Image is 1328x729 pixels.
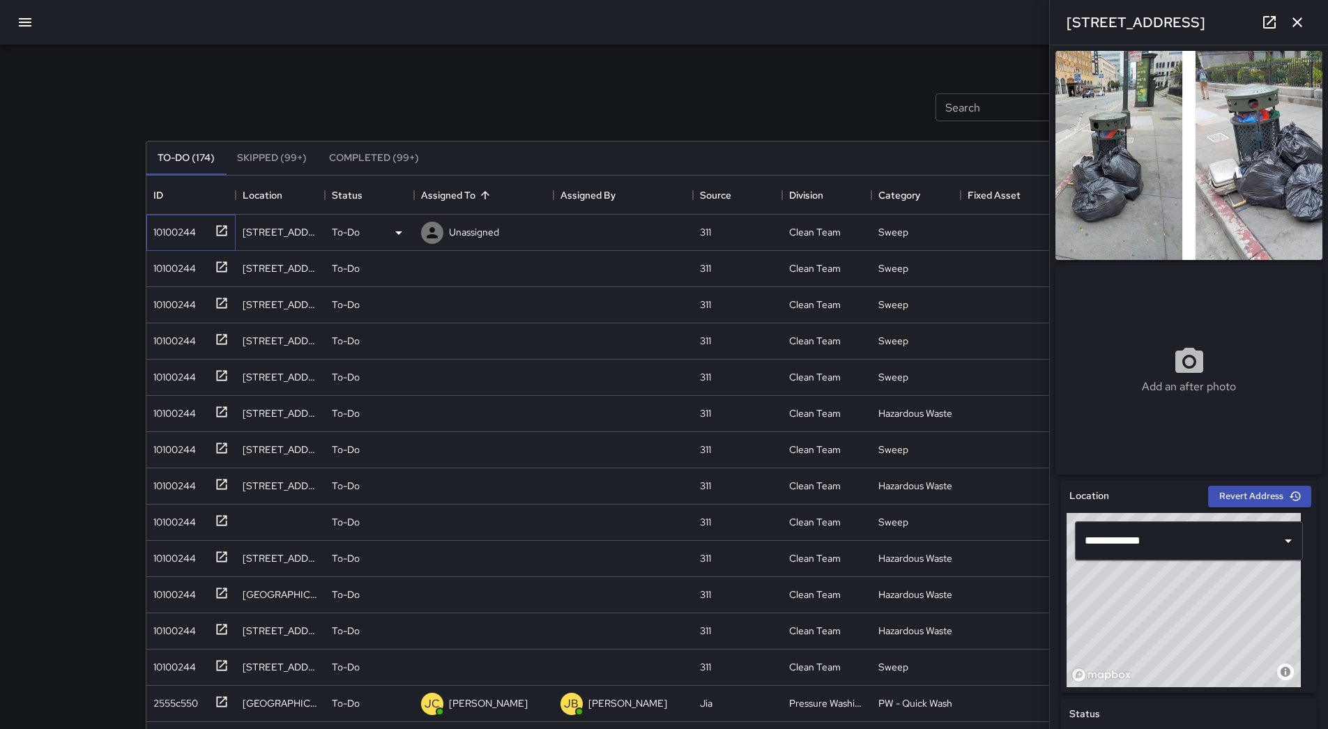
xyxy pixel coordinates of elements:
div: 48 5th Street [243,225,318,239]
div: Clean Team [789,479,841,493]
div: 98 7th Street [243,298,318,312]
div: Sweep [878,298,908,312]
div: Location [236,176,325,215]
div: 10100244 [148,618,196,638]
div: 580 Minna Street [243,551,318,565]
div: 10100244 [148,473,196,493]
div: 311 [700,624,711,638]
p: JB [564,696,579,712]
div: 2555c550 [148,691,198,710]
div: Division [782,176,871,215]
div: 311 [700,551,711,565]
p: To-Do [332,334,360,348]
div: Assigned By [560,176,616,215]
p: JC [425,696,440,712]
div: 725 Minna Street [243,479,318,493]
div: Sweep [878,443,908,456]
div: 25 7th Street [243,261,318,275]
div: Source [693,176,782,215]
div: Hazardous Waste [878,406,952,420]
div: PW - Quick Wash [878,696,952,710]
div: 311 [700,406,711,420]
div: 10100244 [148,401,196,420]
div: Clean Team [789,443,841,456]
p: To-Do [332,225,360,239]
div: Location [243,176,282,215]
div: Status [325,176,414,215]
div: 311 [700,261,711,275]
p: To-Do [332,551,360,565]
p: To-Do [332,443,360,456]
div: Fixed Asset [961,176,1050,215]
p: Unassigned [449,225,499,239]
p: To-Do [332,298,360,312]
div: 1095 Mission Street [243,334,318,348]
p: To-Do [332,406,360,420]
div: Clean Team [789,588,841,601]
div: Clean Team [789,551,841,565]
div: Clean Team [789,261,841,275]
div: Assigned By [554,176,693,215]
div: Category [871,176,961,215]
div: Pressure Washing [789,696,864,710]
div: 569 Minna Street [243,588,318,601]
div: Sweep [878,370,908,384]
div: 311 [700,225,711,239]
p: To-Do [332,370,360,384]
div: Jia [700,696,712,710]
div: 98 7th Street [243,443,318,456]
button: Completed (99+) [318,141,430,175]
p: To-Do [332,624,360,638]
div: Assigned To [421,176,475,215]
div: Clean Team [789,298,841,312]
div: Status [332,176,362,215]
div: Clean Team [789,225,841,239]
div: 311 [700,298,711,312]
div: 10100244 [148,437,196,456]
div: 10100244 [148,546,196,565]
p: To-Do [332,588,360,601]
div: Assigned To [414,176,554,215]
div: Clean Team [789,370,841,384]
div: 10100244 [148,328,196,348]
div: Hazardous Waste [878,551,952,565]
div: Clean Team [789,624,841,638]
p: To-Do [332,696,360,710]
p: To-Do [332,479,360,493]
button: To-Do (174) [146,141,226,175]
div: 311 [700,370,711,384]
div: Clean Team [789,660,841,674]
div: 10100244 [148,256,196,275]
div: 10100244 [148,220,196,239]
div: Sweep [878,334,908,348]
p: To-Do [332,515,360,529]
p: To-Do [332,261,360,275]
div: Hazardous Waste [878,588,952,601]
div: Hazardous Waste [878,624,952,638]
div: 311 [700,588,711,601]
div: 311 [700,660,711,674]
div: 10100244 [148,364,196,384]
div: Division [789,176,823,215]
div: Sweep [878,261,908,275]
div: ID [146,176,236,215]
div: 550 Minna Street [243,624,318,638]
div: Clean Team [789,515,841,529]
div: 1232 Market Street [243,696,318,710]
div: Sweep [878,515,908,529]
div: Category [878,176,920,215]
div: 10100244 [148,509,196,529]
div: 311 [700,515,711,529]
div: Clean Team [789,406,841,420]
div: 311 [700,479,711,493]
div: 550 Minna Street [243,660,318,674]
div: 10100244 [148,654,196,674]
div: 10100244 [148,582,196,601]
div: Hazardous Waste [878,479,952,493]
button: Skipped (99+) [226,141,318,175]
p: [PERSON_NAME] [449,696,528,710]
div: 1095 Mission Street [243,370,318,384]
button: Sort [475,185,495,205]
div: 311 [700,443,711,456]
div: 311 [700,334,711,348]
